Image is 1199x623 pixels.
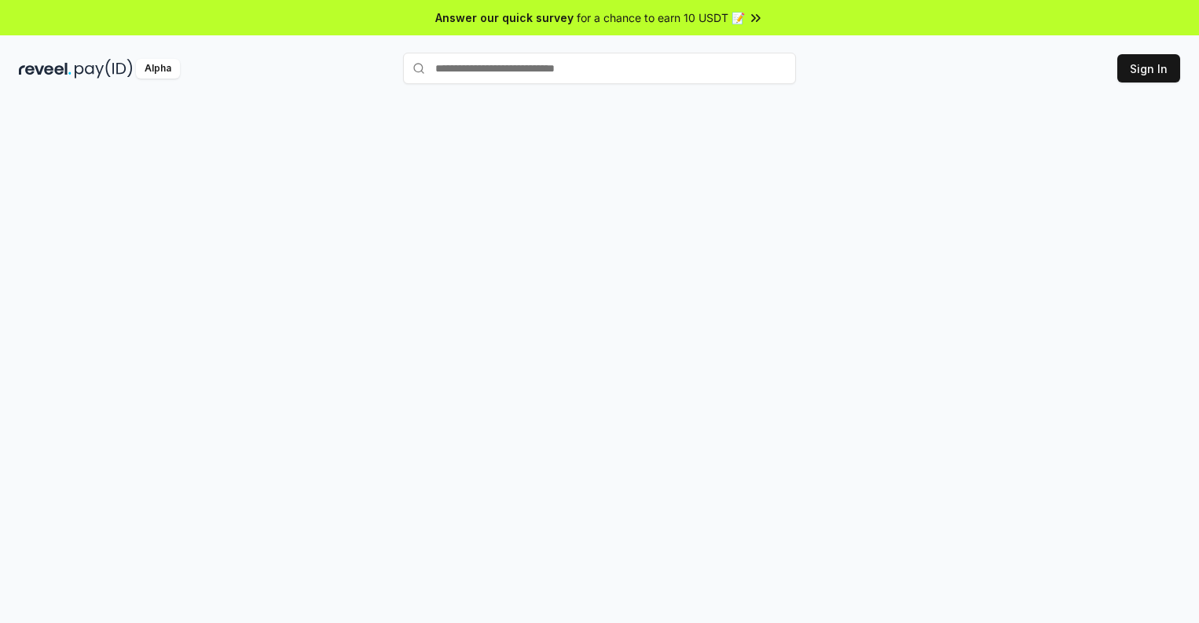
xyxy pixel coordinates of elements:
[1117,54,1180,82] button: Sign In
[435,9,574,26] span: Answer our quick survey
[19,59,71,79] img: reveel_dark
[75,59,133,79] img: pay_id
[136,59,180,79] div: Alpha
[577,9,745,26] span: for a chance to earn 10 USDT 📝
